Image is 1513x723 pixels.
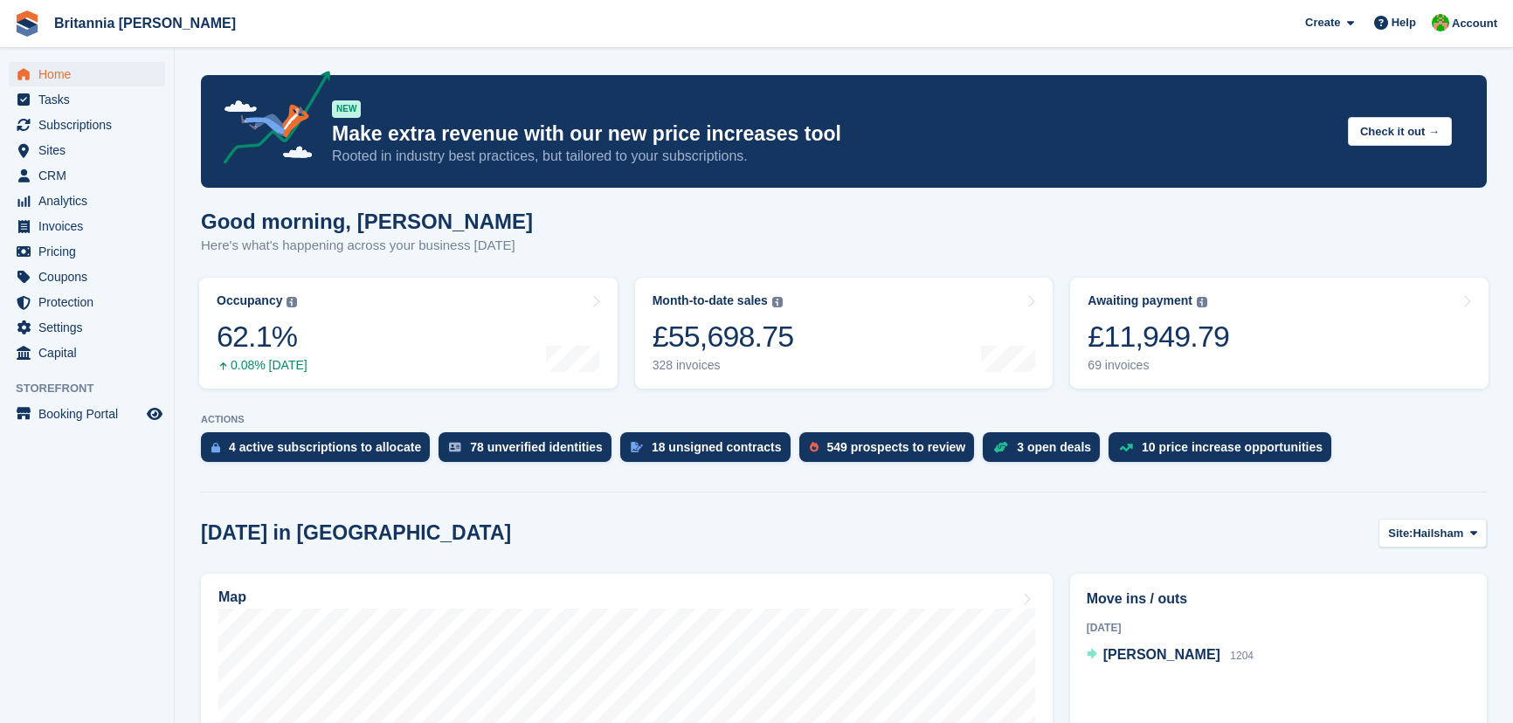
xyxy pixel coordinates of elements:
img: Wendy Thorp [1432,14,1449,31]
span: Protection [38,290,143,314]
span: Account [1452,15,1497,32]
a: 10 price increase opportunities [1109,432,1340,471]
span: Site: [1388,525,1413,542]
a: menu [9,341,165,365]
img: prospect-51fa495bee0391a8d652442698ab0144808aea92771e9ea1ae160a38d050c398.svg [810,442,819,452]
p: Here's what's happening across your business [DATE] [201,236,533,256]
div: [DATE] [1087,620,1470,636]
a: Month-to-date sales £55,698.75 328 invoices [635,278,1054,389]
span: Coupons [38,265,143,289]
span: Subscriptions [38,113,143,137]
img: icon-info-grey-7440780725fd019a000dd9b08b2336e03edf1995a4989e88bcd33f0948082b44.svg [772,297,783,307]
a: Preview store [144,403,165,424]
img: deal-1b604bf984904fb50ccaf53a9ad4b4a5d6e5aea283cecdc64d6e3604feb123c2.svg [993,441,1008,453]
a: menu [9,138,165,162]
div: 4 active subscriptions to allocate [229,440,421,454]
a: 4 active subscriptions to allocate [201,432,439,471]
span: Settings [38,315,143,340]
h2: Map [218,589,246,605]
div: 62.1% [217,319,307,355]
div: 10 price increase opportunities [1142,440,1323,454]
span: Pricing [38,239,143,264]
button: Check it out → [1348,117,1452,146]
a: menu [9,315,165,340]
a: 78 unverified identities [439,432,620,471]
a: Britannia [PERSON_NAME] [47,9,243,38]
a: Occupancy 62.1% 0.08% [DATE] [199,278,618,389]
a: menu [9,214,165,238]
span: [PERSON_NAME] [1103,647,1220,662]
span: Storefront [16,380,174,397]
div: Month-to-date sales [653,293,768,308]
span: 1204 [1230,650,1254,662]
div: 78 unverified identities [470,440,603,454]
a: Awaiting payment £11,949.79 69 invoices [1070,278,1489,389]
div: £11,949.79 [1088,319,1229,355]
p: Rooted in industry best practices, but tailored to your subscriptions. [332,147,1334,166]
div: 0.08% [DATE] [217,358,307,373]
span: Sites [38,138,143,162]
a: menu [9,239,165,264]
span: Hailsham [1413,525,1463,542]
img: contract_signature_icon-13c848040528278c33f63329250d36e43548de30e8caae1d1a13099fd9432cc5.svg [631,442,643,452]
a: menu [9,402,165,426]
a: 18 unsigned contracts [620,432,799,471]
a: 3 open deals [983,432,1109,471]
span: Analytics [38,189,143,213]
span: Home [38,62,143,86]
img: stora-icon-8386f47178a22dfd0bd8f6a31ec36ba5ce8667c1dd55bd0f319d3a0aa187defe.svg [14,10,40,37]
a: menu [9,290,165,314]
a: [PERSON_NAME] 1204 [1087,644,1254,667]
img: price-adjustments-announcement-icon-8257ccfd72463d97f412b2fc003d46551f7dbcb40ab6d574587a9cd5c0d94... [209,71,331,170]
h1: Good morning, [PERSON_NAME] [201,210,533,233]
h2: Move ins / outs [1087,589,1470,609]
img: icon-info-grey-7440780725fd019a000dd9b08b2336e03edf1995a4989e88bcd33f0948082b44.svg [287,297,297,307]
p: Make extra revenue with our new price increases tool [332,121,1334,147]
h2: [DATE] in [GEOGRAPHIC_DATA] [201,521,511,545]
span: Tasks [38,87,143,112]
button: Site: Hailsham [1378,519,1487,547]
div: 328 invoices [653,358,794,373]
span: Invoices [38,214,143,238]
a: menu [9,62,165,86]
span: Create [1305,14,1340,31]
a: menu [9,87,165,112]
div: Occupancy [217,293,282,308]
div: 18 unsigned contracts [652,440,782,454]
a: 549 prospects to review [799,432,984,471]
a: menu [9,189,165,213]
div: 3 open deals [1017,440,1091,454]
img: price_increase_opportunities-93ffe204e8149a01c8c9dc8f82e8f89637d9d84a8eef4429ea346261dce0b2c0.svg [1119,444,1133,451]
span: CRM [38,163,143,188]
span: Help [1392,14,1416,31]
div: 69 invoices [1088,358,1229,373]
span: Booking Portal [38,402,143,426]
div: 549 prospects to review [827,440,966,454]
a: menu [9,113,165,137]
img: verify_identity-adf6edd0f0f0b5bbfe63781bf79b02c33cf7c696d77639b501bdc392416b5a36.svg [449,442,461,452]
a: menu [9,163,165,188]
img: active_subscription_to_allocate_icon-d502201f5373d7db506a760aba3b589e785aa758c864c3986d89f69b8ff3... [211,442,220,453]
div: Awaiting payment [1088,293,1192,308]
p: ACTIONS [201,414,1487,425]
img: icon-info-grey-7440780725fd019a000dd9b08b2336e03edf1995a4989e88bcd33f0948082b44.svg [1197,297,1207,307]
a: menu [9,265,165,289]
div: NEW [332,100,361,118]
span: Capital [38,341,143,365]
div: £55,698.75 [653,319,794,355]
